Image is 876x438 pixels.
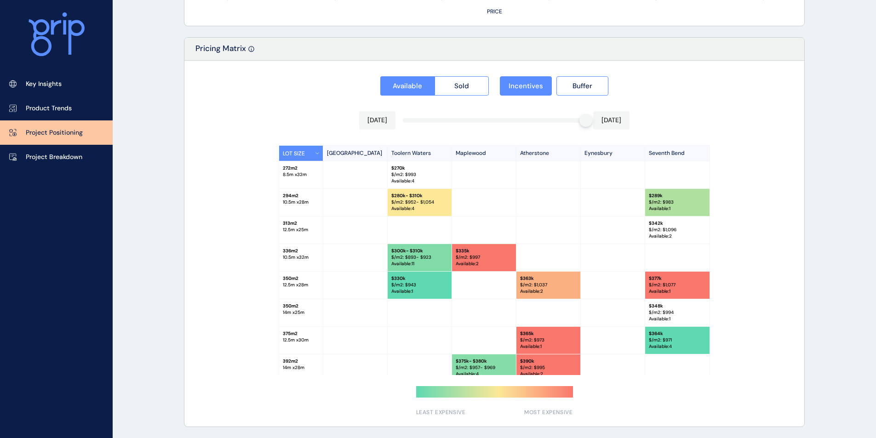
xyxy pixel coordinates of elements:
[391,165,448,171] p: $ 270k
[391,193,448,199] p: $ 280k - $310k
[516,146,581,161] p: Atherstone
[435,76,489,96] button: Sold
[391,261,448,267] p: Available : 11
[391,171,448,178] p: $/m2: $ 993
[195,43,246,60] p: Pricing Matrix
[556,76,608,96] button: Buffer
[393,81,422,91] span: Available
[279,146,323,161] button: LOT SIZE
[391,288,448,295] p: Available : 1
[520,343,577,350] p: Available : 1
[283,337,319,343] p: 12.5 m x 30 m
[391,254,448,261] p: $/m2: $ 893 - $923
[649,330,706,337] p: $ 364k
[391,275,448,282] p: $ 330k
[283,165,319,171] p: 272 m2
[283,364,319,371] p: 14 m x 28 m
[649,220,706,227] p: $ 342k
[26,80,62,89] p: Key Insights
[456,261,512,267] p: Available : 2
[388,146,452,161] p: Toolern Waters
[524,409,573,416] span: MOST EXPENSIVE
[456,364,512,371] p: $/m2: $ 957 - $969
[283,330,319,337] p: 375 m2
[323,146,388,161] p: [GEOGRAPHIC_DATA]
[645,146,710,161] p: Seventh Bend
[283,171,319,178] p: 8.5 m x 32 m
[649,288,706,295] p: Available : 1
[391,178,448,184] p: Available : 4
[456,248,512,254] p: $ 335k
[391,205,448,212] p: Available : 4
[26,104,72,113] p: Product Trends
[487,8,502,15] text: PRICE
[649,337,706,343] p: $/m2: $ 971
[26,128,83,137] p: Project Positioning
[283,199,319,205] p: 10.5 m x 28 m
[649,309,706,316] p: $/m2: $ 994
[649,343,706,350] p: Available : 4
[649,193,706,199] p: $ 289k
[601,116,621,125] p: [DATE]
[520,275,577,282] p: $ 363k
[454,81,469,91] span: Sold
[509,81,543,91] span: Incentives
[649,205,706,212] p: Available : 1
[649,316,706,322] p: Available : 1
[283,254,319,261] p: 10.5 m x 32 m
[283,275,319,282] p: 350 m2
[452,146,516,161] p: Maplewood
[391,248,448,254] p: $ 300k - $310k
[581,146,645,161] p: Eynesbury
[649,199,706,205] p: $/m2: $ 983
[520,364,577,371] p: $/m2: $ 995
[26,153,82,162] p: Project Breakdown
[283,309,319,316] p: 14 m x 25 m
[649,303,706,309] p: $ 348k
[380,76,435,96] button: Available
[283,193,319,199] p: 294 m2
[283,303,319,309] p: 350 m2
[520,371,577,377] p: Available : 2
[283,227,319,233] p: 12.5 m x 25 m
[283,358,319,364] p: 392 m2
[416,409,466,416] span: LEAST EXPENSIVE
[649,227,706,233] p: $/m2: $ 1,096
[573,81,592,91] span: Buffer
[391,199,448,205] p: $/m2: $ 952 - $1,054
[649,282,706,288] p: $/m2: $ 1,077
[520,288,577,295] p: Available : 2
[456,254,512,261] p: $/m2: $ 997
[520,337,577,343] p: $/m2: $ 973
[283,248,319,254] p: 336 m2
[456,371,512,377] p: Available : 4
[456,358,512,364] p: $ 375k - $380k
[649,233,706,239] p: Available : 2
[520,330,577,337] p: $ 365k
[283,220,319,227] p: 313 m2
[520,358,577,364] p: $ 390k
[283,282,319,288] p: 12.5 m x 28 m
[520,282,577,288] p: $/m2: $ 1,037
[367,116,387,125] p: [DATE]
[649,275,706,282] p: $ 377k
[391,282,448,288] p: $/m2: $ 943
[500,76,552,96] button: Incentives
